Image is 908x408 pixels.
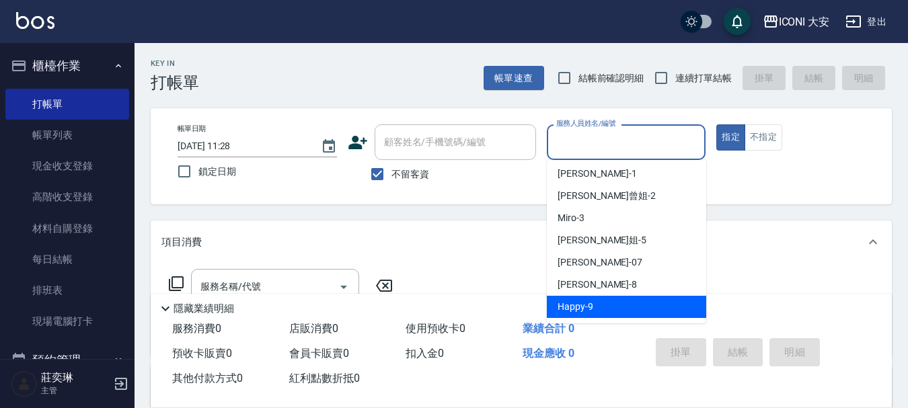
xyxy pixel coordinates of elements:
span: [PERSON_NAME] -07 [558,255,642,270]
span: 紅利點數折抵 0 [289,372,360,384]
h2: Key In [151,59,199,68]
button: Open [333,276,354,298]
h3: 打帳單 [151,73,199,92]
a: 打帳單 [5,89,129,120]
span: 結帳前確認明細 [578,71,644,85]
span: 會員卡販賣 0 [289,347,349,360]
label: 服務人員姓名/編號 [556,118,615,128]
span: [PERSON_NAME]曾姐 -2 [558,189,656,203]
div: 項目消費 [151,220,892,263]
a: 每日結帳 [5,244,129,275]
a: 現場電腦打卡 [5,306,129,337]
span: Happy -9 [558,300,593,314]
p: 主管 [41,384,110,397]
span: 使用預收卡 0 [406,322,465,335]
a: 排班表 [5,275,129,306]
span: 服務消費 0 [172,322,221,335]
a: 材料自購登錄 [5,213,129,244]
span: [PERSON_NAME] -8 [558,278,637,292]
span: 現金應收 0 [523,347,574,360]
span: [PERSON_NAME] -1 [558,167,637,181]
a: 高階收支登錄 [5,181,129,212]
input: YYYY/MM/DD hh:mm [178,135,307,157]
span: 其他付款方式 0 [172,372,243,384]
button: 預約管理 [5,343,129,378]
span: 店販消費 0 [289,322,338,335]
button: ICONI 大安 [757,8,835,36]
span: Miro -3 [558,211,584,225]
a: 現金收支登錄 [5,151,129,181]
button: 櫃檯作業 [5,48,129,83]
button: 帳單速查 [484,66,544,91]
span: 扣入金 0 [406,347,444,360]
h5: 莊奕琳 [41,371,110,384]
span: 鎖定日期 [198,165,236,179]
p: 項目消費 [161,235,202,249]
label: 帳單日期 [178,124,206,134]
span: 不留客資 [391,167,429,181]
button: 不指定 [745,124,782,151]
button: Choose date, selected date is 2025-09-23 [313,130,345,163]
button: 指定 [716,124,745,151]
button: 登出 [840,9,892,34]
div: ICONI 大安 [779,13,830,30]
span: 業績合計 0 [523,322,574,335]
span: 預收卡販賣 0 [172,347,232,360]
span: 連續打單結帳 [675,71,732,85]
span: [PERSON_NAME]姐 -5 [558,233,646,247]
a: 帳單列表 [5,120,129,151]
p: 隱藏業績明細 [174,302,234,316]
button: save [724,8,751,35]
img: Logo [16,12,54,29]
img: Person [11,370,38,397]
